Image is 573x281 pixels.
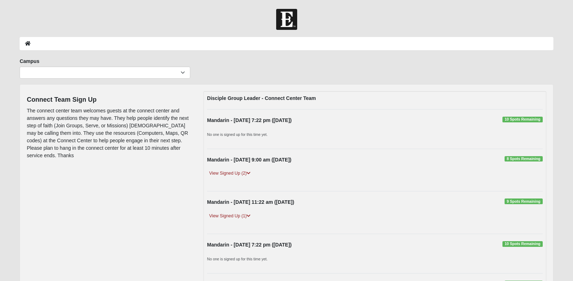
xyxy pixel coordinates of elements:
p: The connect center team welcomes guests at the connect center and answers any questions they may ... [27,107,193,159]
strong: Mandarin - [DATE] 7:22 pm ([DATE]) [207,117,291,123]
span: 10 Spots Remaining [502,117,543,122]
strong: Mandarin - [DATE] 9:00 am ([DATE]) [207,157,291,163]
strong: Mandarin - [DATE] 7:22 pm ([DATE]) [207,242,291,248]
strong: Disciple Group Leader - Connect Center Team [207,95,316,101]
span: 10 Spots Remaining [502,241,543,247]
strong: Mandarin - [DATE] 11:22 am ([DATE]) [207,199,294,205]
span: 9 Spots Remaining [505,198,543,204]
small: No one is signed up for this time yet. [207,132,268,137]
small: No one is signed up for this time yet. [207,257,268,261]
span: 8 Spots Remaining [505,156,543,162]
a: View Signed Up (1) [207,212,253,220]
img: Church of Eleven22 Logo [276,9,297,30]
h4: Connect Team Sign Up [27,96,193,104]
label: Campus [20,58,39,65]
a: View Signed Up (2) [207,170,253,177]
